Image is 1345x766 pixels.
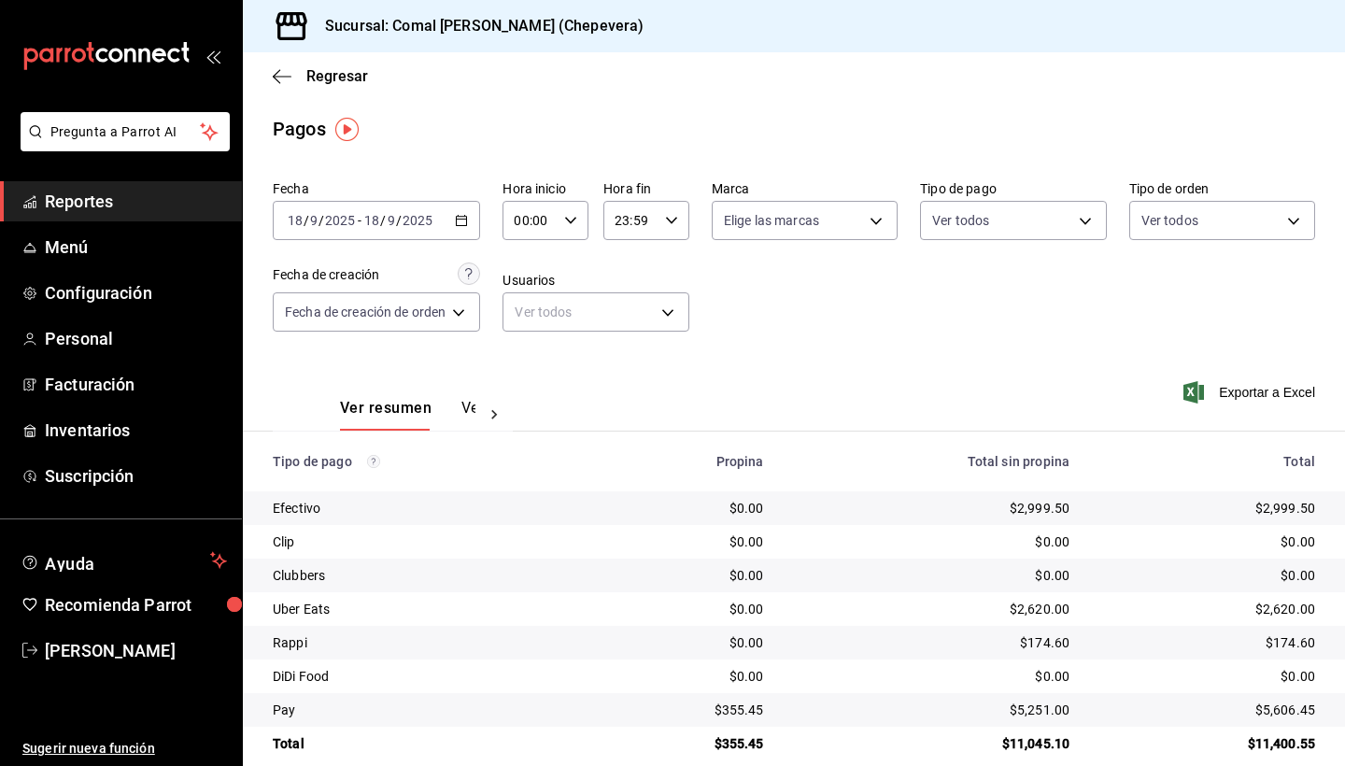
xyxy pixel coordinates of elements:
[319,213,324,228] span: /
[273,566,580,585] div: Clubbers
[610,499,764,518] div: $0.00
[22,739,227,759] span: Sugerir nueva función
[1187,381,1315,404] button: Exportar a Excel
[610,734,764,753] div: $355.45
[724,211,819,230] span: Elige las marcas
[273,67,368,85] button: Regresar
[1099,734,1315,753] div: $11,400.55
[45,592,227,617] span: Recomienda Parrot
[287,213,304,228] input: --
[794,532,1070,551] div: $0.00
[610,532,764,551] div: $0.00
[363,213,380,228] input: --
[273,265,379,285] div: Fecha de creación
[503,182,588,195] label: Hora inicio
[273,667,580,686] div: DiDi Food
[794,701,1070,719] div: $5,251.00
[380,213,386,228] span: /
[794,600,1070,618] div: $2,620.00
[610,667,764,686] div: $0.00
[309,213,319,228] input: --
[387,213,396,228] input: --
[610,566,764,585] div: $0.00
[45,234,227,260] span: Menú
[610,454,764,469] div: Propina
[712,182,898,195] label: Marca
[610,633,764,652] div: $0.00
[273,701,580,719] div: Pay
[1141,211,1198,230] span: Ver todos
[205,49,220,64] button: open_drawer_menu
[1099,633,1315,652] div: $174.60
[1099,667,1315,686] div: $0.00
[794,734,1070,753] div: $11,045.10
[45,372,227,397] span: Facturación
[1099,454,1315,469] div: Total
[920,182,1106,195] label: Tipo de pago
[310,15,644,37] h3: Sucursal: Comal [PERSON_NAME] (Chepevera)
[273,734,580,753] div: Total
[794,499,1070,518] div: $2,999.50
[306,67,368,85] span: Regresar
[358,213,361,228] span: -
[45,638,227,663] span: [PERSON_NAME]
[932,211,989,230] span: Ver todos
[603,182,689,195] label: Hora fin
[285,303,446,321] span: Fecha de creación de orden
[610,600,764,618] div: $0.00
[794,667,1070,686] div: $0.00
[794,566,1070,585] div: $0.00
[273,600,580,618] div: Uber Eats
[610,701,764,719] div: $355.45
[794,633,1070,652] div: $174.60
[304,213,309,228] span: /
[273,115,326,143] div: Pagos
[461,399,531,431] button: Ver pagos
[1099,566,1315,585] div: $0.00
[273,633,580,652] div: Rappi
[340,399,475,431] div: navigation tabs
[45,463,227,489] span: Suscripción
[1099,499,1315,518] div: $2,999.50
[45,326,227,351] span: Personal
[324,213,356,228] input: ----
[1129,182,1315,195] label: Tipo de orden
[50,122,201,142] span: Pregunta a Parrot AI
[340,399,432,431] button: Ver resumen
[45,549,203,572] span: Ayuda
[45,189,227,214] span: Reportes
[13,135,230,155] a: Pregunta a Parrot AI
[402,213,433,228] input: ----
[503,274,688,287] label: Usuarios
[794,454,1070,469] div: Total sin propina
[396,213,402,228] span: /
[45,418,227,443] span: Inventarios
[1099,701,1315,719] div: $5,606.45
[1099,600,1315,618] div: $2,620.00
[335,118,359,141] img: Tooltip marker
[1099,532,1315,551] div: $0.00
[503,292,688,332] div: Ver todos
[273,532,580,551] div: Clip
[273,499,580,518] div: Efectivo
[273,182,480,195] label: Fecha
[45,280,227,305] span: Configuración
[367,455,380,468] svg: Los pagos realizados con Pay y otras terminales son montos brutos.
[21,112,230,151] button: Pregunta a Parrot AI
[273,454,580,469] div: Tipo de pago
